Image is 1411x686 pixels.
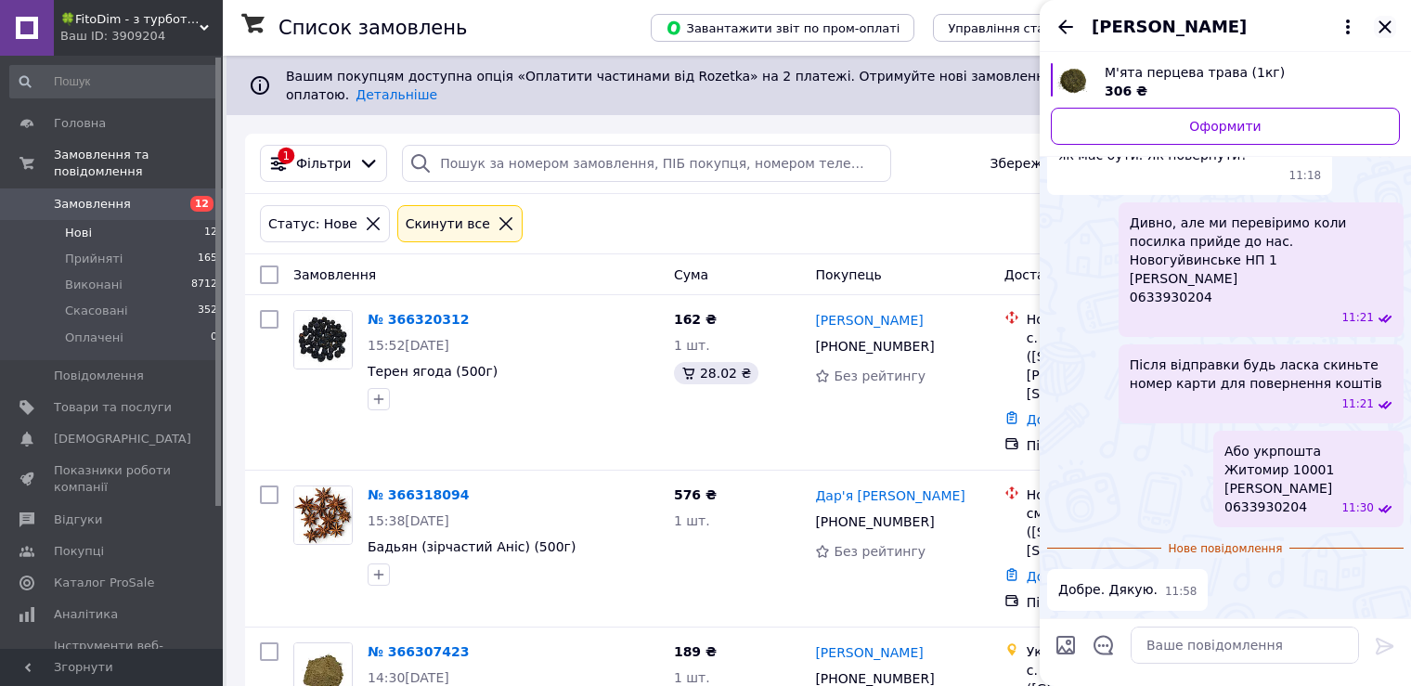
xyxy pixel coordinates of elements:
span: Скасовані [65,303,128,319]
span: Відгуки [54,511,102,528]
a: Бадьян (зірчастий Аніс) (500г) [368,539,576,554]
a: Фото товару [293,485,353,545]
span: Оплачені [65,330,123,346]
span: [PHONE_NUMBER] [815,671,934,686]
button: Відкрити шаблони відповідей [1092,633,1116,657]
span: 11:18 12.10.2025 [1289,168,1322,184]
span: Завантажити звіт по пром-оплаті [666,19,900,36]
span: Без рейтингу [834,369,926,383]
span: 8712 [191,277,217,293]
span: Каталог ProSale [54,575,154,591]
span: Покупець [815,267,881,282]
span: 352 [198,303,217,319]
span: 11:30 12.10.2025 [1341,500,1374,516]
a: [PERSON_NAME] [815,643,923,662]
a: Терен ягода (500г) [368,364,498,379]
span: 12 [204,225,217,241]
img: Фото товару [294,311,352,369]
div: 28.02 ₴ [674,362,758,384]
span: Нові [65,225,92,241]
span: Нове повідомлення [1161,541,1290,557]
span: 1 шт. [674,670,710,685]
span: 15:38[DATE] [368,513,449,528]
span: Управління статусами [948,21,1090,35]
button: Закрити [1374,16,1396,38]
a: Додати ЕН [1027,569,1100,584]
span: Замовлення [293,267,376,282]
button: Завантажити звіт по пром-оплаті [651,14,914,42]
a: Оформити [1051,108,1400,145]
span: [PHONE_NUMBER] [815,339,934,354]
a: Додати ЕН [1027,412,1100,427]
a: Переглянути товар [1051,63,1400,100]
span: 0 [211,330,217,346]
span: 165 [198,251,217,267]
span: Збережені фільтри: [990,154,1126,173]
span: Прийняті [65,251,123,267]
span: 🍀FitoDim - з турботою про Ваше здоров'я!🍀 [60,11,200,28]
a: Детальніше [356,87,437,102]
span: Добре. Дякую. [1058,580,1158,600]
a: Дар'я [PERSON_NAME] [815,486,964,505]
div: Ваш ID: 3909204 [60,28,223,45]
span: Показники роботи компанії [54,462,172,496]
span: 12 [190,196,214,212]
span: [PHONE_NUMBER] [815,514,934,529]
a: № 366307423 [368,644,469,659]
span: Головна [54,115,106,132]
span: Інструменти веб-майстра та SEO [54,638,172,671]
span: 11:58 12.10.2025 [1165,584,1197,600]
div: Післяплата [1027,436,1216,455]
span: Фільтри [296,154,351,173]
div: Нова Пошта [1027,310,1216,329]
img: 5454800516_w640_h640_myata-perechnaya-trava.jpg [1056,63,1090,97]
span: 189 ₴ [674,644,717,659]
button: [PERSON_NAME] [1092,15,1359,39]
span: 576 ₴ [674,487,717,502]
span: Cума [674,267,708,282]
span: [DEMOGRAPHIC_DATA] [54,431,191,447]
span: Виконані [65,277,123,293]
span: Без рейтингу [834,544,926,559]
div: Післяплата [1027,593,1216,612]
span: Або укрпошта Житомир 10001 [PERSON_NAME] 0633930204 [1224,442,1334,516]
span: Дивно, але ми перевіримо коли посилка прийде до нас. Новогуйвинське НП 1 [PERSON_NAME] 0633930204 [1130,214,1392,306]
input: Пошук за номером замовлення, ПІБ покупця, номером телефону, Email, номером накладної [402,145,890,182]
span: [PERSON_NAME] [1092,15,1247,39]
button: Назад [1055,16,1077,38]
div: с. [GEOGRAPHIC_DATA] ([STREET_ADDRESS]: вул. [PERSON_NAME][STREET_ADDRESS] [1027,329,1216,403]
span: Вашим покупцям доступна опція «Оплатити частинами від Rozetka» на 2 платежі. Отримуйте нові замов... [286,69,1312,102]
span: Повідомлення [54,368,144,384]
span: 15:52[DATE] [368,338,449,353]
div: Cкинути все [402,214,494,234]
div: Укрпошта [1027,642,1216,661]
span: 1 шт. [674,513,710,528]
img: Фото товару [294,486,352,544]
span: 11:21 12.10.2025 [1341,396,1374,412]
span: 1 шт. [674,338,710,353]
input: Пошук [9,65,219,98]
span: 162 ₴ [674,312,717,327]
span: Замовлення [54,196,131,213]
span: 306 ₴ [1105,84,1147,98]
a: Фото товару [293,310,353,369]
button: Управління статусами [933,14,1105,42]
div: Статус: Нове [265,214,361,234]
h1: Список замовлень [278,17,467,39]
a: № 366320312 [368,312,469,327]
div: Нова Пошта [1027,485,1216,504]
a: [PERSON_NAME] [815,311,923,330]
span: Покупці [54,543,104,560]
a: № 366318094 [368,487,469,502]
span: Замовлення та повідомлення [54,147,223,180]
span: М'ята перцева трава (1кг) [1105,63,1385,82]
div: смт. [GEOGRAPHIC_DATA] ([STREET_ADDRESS]: вул. [STREET_ADDRESS] [1027,504,1216,560]
span: Товари та послуги [54,399,172,416]
span: 14:30[DATE] [368,670,449,685]
span: Аналітика [54,606,118,623]
span: 11:21 12.10.2025 [1341,310,1374,326]
span: Доставка та оплата [1004,267,1141,282]
span: Після відправки будь ласка скиньте номер карти для повернення коштів [1130,356,1392,393]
